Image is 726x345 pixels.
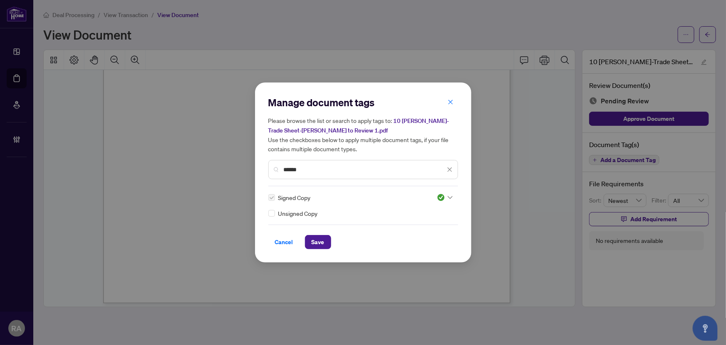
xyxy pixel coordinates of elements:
img: status [437,193,445,202]
span: close [447,167,453,172]
h2: Manage document tags [268,96,458,109]
span: Signed Copy [278,193,311,202]
span: Unsigned Copy [278,209,318,218]
button: Open asap [693,316,718,341]
span: Approved [437,193,453,202]
span: close [448,99,453,105]
h5: Please browse the list or search to apply tags to: Use the checkboxes below to apply multiple doc... [268,116,458,153]
span: Cancel [275,235,293,249]
button: Save [305,235,331,249]
span: Save [312,235,325,249]
button: Cancel [268,235,300,249]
